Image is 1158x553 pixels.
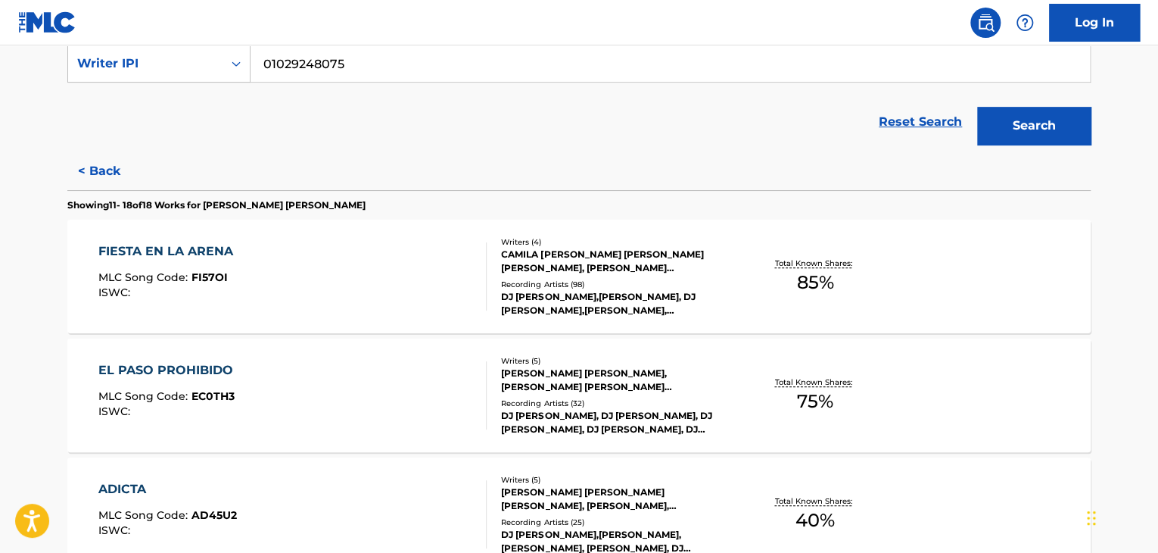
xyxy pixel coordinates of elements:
img: help [1016,14,1034,32]
p: Total Known Shares: [774,495,855,507]
span: 75 % [797,388,833,415]
a: Public Search [970,8,1001,38]
img: search [976,14,995,32]
span: ISWC : [98,405,134,418]
div: Arrastrar [1087,495,1096,541]
span: 40 % [795,507,835,534]
p: Showing 11 - 18 of 18 Works for [PERSON_NAME] [PERSON_NAME] [67,198,366,212]
p: Total Known Shares: [774,376,855,388]
span: MLC Song Code : [98,389,191,403]
button: Search [977,107,1091,145]
span: MLC Song Code : [98,270,191,284]
a: Log In [1049,4,1140,42]
span: ISWC : [98,523,134,537]
a: FIESTA EN LA ARENAMLC Song Code:FI57OIISWC:Writers (4)CAMILA [PERSON_NAME] [PERSON_NAME] [PERSON_... [67,220,1091,333]
span: ISWC : [98,286,134,299]
div: ADICTA [98,480,237,498]
div: Recording Artists ( 25 ) [501,517,730,528]
div: Writers ( 4 ) [501,236,730,248]
div: EL PASO PROHIBIDO [98,361,241,380]
span: EC0TH3 [191,389,235,403]
div: CAMILA [PERSON_NAME] [PERSON_NAME] [PERSON_NAME], [PERSON_NAME] [PERSON_NAME], [PERSON_NAME] [501,248,730,275]
div: Widget de chat [1082,480,1158,553]
div: FIESTA EN LA ARENA [98,242,241,261]
div: [PERSON_NAME] [PERSON_NAME] [PERSON_NAME], [PERSON_NAME], [PERSON_NAME] [PERSON_NAME] [PERSON_NAME] [501,486,730,513]
button: < Back [67,152,158,190]
a: EL PASO PROHIBIDOMLC Song Code:EC0TH3ISWC:Writers (5)[PERSON_NAME] [PERSON_NAME], [PERSON_NAME] [... [67,339,1091,452]
div: Writers ( 5 ) [501,474,730,486]
div: DJ [PERSON_NAME], DJ [PERSON_NAME], DJ [PERSON_NAME], DJ [PERSON_NAME], DJ [PERSON_NAME] [501,409,730,436]
form: Search Form [67,45,1091,152]
div: Help [1010,8,1040,38]
p: Total Known Shares: [774,258,855,269]
span: FI57OI [191,270,228,284]
span: MLC Song Code : [98,508,191,522]
div: Writers ( 5 ) [501,355,730,367]
img: MLC Logo [18,11,76,33]
span: 85 % [796,269,833,296]
iframe: Chat Widget [1082,480,1158,553]
div: Recording Artists ( 32 ) [501,398,730,409]
div: Recording Artists ( 98 ) [501,279,730,290]
span: AD45U2 [191,508,237,522]
div: [PERSON_NAME] [PERSON_NAME], [PERSON_NAME] [PERSON_NAME] [PERSON_NAME], [PERSON_NAME] [PERSON_NAME] [501,367,730,394]
a: Reset Search [871,105,970,139]
div: Writer IPI [77,55,213,73]
div: DJ [PERSON_NAME],[PERSON_NAME], DJ [PERSON_NAME],[PERSON_NAME], [PERSON_NAME],[PERSON_NAME], DJ [... [501,290,730,317]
